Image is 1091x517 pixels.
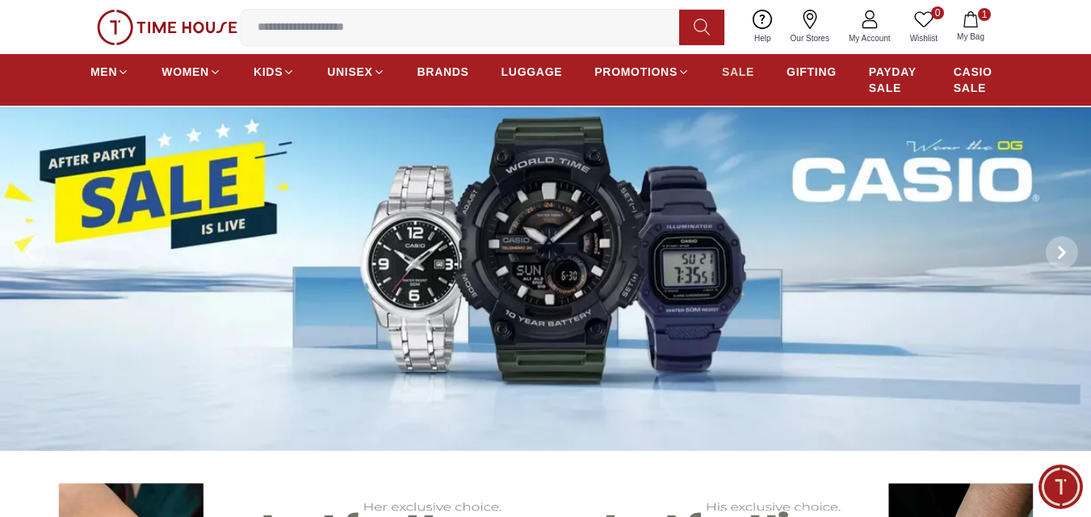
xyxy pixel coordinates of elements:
[787,64,837,80] span: GIFTING
[869,64,921,96] span: PAYDAY SALE
[787,57,837,86] a: GIFTING
[900,6,947,48] a: 0Wishlist
[418,57,469,86] a: BRANDS
[97,10,237,45] img: ...
[978,8,991,21] span: 1
[722,57,754,86] a: SALE
[748,32,778,44] span: Help
[954,57,1001,102] a: CASIO SALE
[90,64,117,80] span: MEN
[162,64,209,80] span: WOMEN
[594,57,690,86] a: PROMOTIONS
[327,64,372,80] span: UNISEX
[784,32,836,44] span: Our Stores
[947,8,994,46] button: 1My Bag
[90,57,129,86] a: MEN
[781,6,839,48] a: Our Stores
[722,64,754,80] span: SALE
[904,32,944,44] span: Wishlist
[745,6,781,48] a: Help
[842,32,897,44] span: My Account
[162,57,221,86] a: WOMEN
[954,64,1001,96] span: CASIO SALE
[950,31,991,43] span: My Bag
[501,57,563,86] a: LUGGAGE
[254,64,283,80] span: KIDS
[501,64,563,80] span: LUGGAGE
[1039,465,1083,509] div: Chat Widget
[327,57,384,86] a: UNISEX
[869,57,921,102] a: PAYDAY SALE
[254,57,295,86] a: KIDS
[931,6,944,19] span: 0
[594,64,678,80] span: PROMOTIONS
[418,64,469,80] span: BRANDS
